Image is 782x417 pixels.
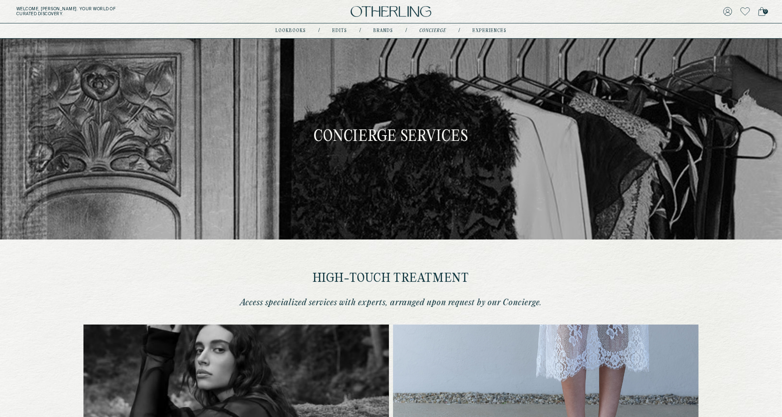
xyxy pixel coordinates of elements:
img: logo [351,6,431,17]
h1: Concierge Services [314,129,469,145]
a: lookbooks [275,29,306,33]
p: Access specialized services with experts, arranged upon request by our Concierge. [231,297,551,308]
h2: High-touch treatment [231,272,551,285]
div: / [318,28,320,34]
a: concierge [419,29,446,33]
a: experiences [472,29,507,33]
div: / [405,28,407,34]
div: / [458,28,460,34]
a: 0 [758,6,766,17]
h5: Welcome, [PERSON_NAME] . Your world of curated discovery. [16,7,241,16]
a: Edits [332,29,347,33]
a: Brands [373,29,393,33]
span: 0 [763,9,768,14]
div: / [359,28,361,34]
